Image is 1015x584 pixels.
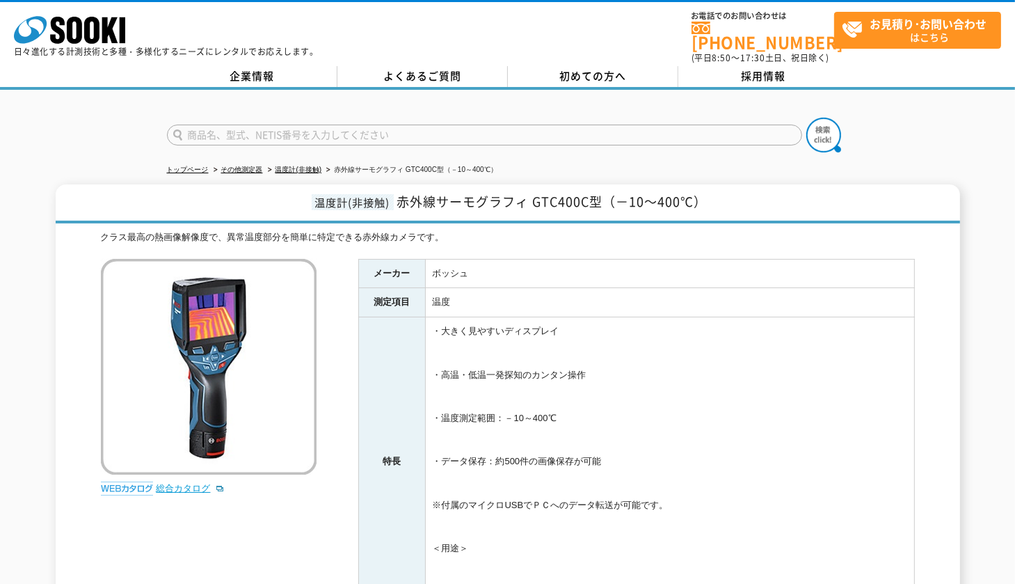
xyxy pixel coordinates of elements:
[221,166,263,173] a: その他測定器
[870,15,987,32] strong: お見積り･お問い合わせ
[358,259,425,288] th: メーカー
[14,47,319,56] p: 日々進化する計測技術と多種・多様化するニーズにレンタルでお応えします。
[678,66,849,87] a: 採用情報
[167,125,802,145] input: 商品名、型式、NETIS番号を入力してください
[425,259,914,288] td: ボッシュ
[323,163,497,177] li: 赤外線サーモグラフィ GTC400C型（－10～400℃）
[157,483,225,494] a: 総合カタログ
[842,13,1000,47] span: はこちら
[740,52,765,64] span: 17:30
[312,194,394,210] span: 温度計(非接触)
[101,482,153,496] img: webカタログ
[101,259,317,475] img: 赤外線サーモグラフィ GTC400C型（－10～400℃）
[834,12,1001,49] a: お見積り･お問い合わせはこちら
[167,166,209,173] a: トップページ
[712,52,732,64] span: 8:50
[692,22,834,50] a: [PHONE_NUMBER]
[559,68,626,84] span: 初めての方へ
[806,118,841,152] img: btn_search.png
[358,288,425,317] th: 測定項目
[275,166,322,173] a: 温度計(非接触)
[692,12,834,20] span: お電話でのお問い合わせは
[508,66,678,87] a: 初めての方へ
[425,288,914,317] td: 温度
[167,66,337,87] a: 企業情報
[692,52,829,64] span: (平日 ～ 土日、祝日除く)
[397,192,708,211] span: 赤外線サーモグラフィ GTC400C型（－10～400℃）
[101,230,915,245] div: クラス最高の熱画像解像度で、異常温度部分を簡単に特定できる赤外線カメラです。
[337,66,508,87] a: よくあるご質問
